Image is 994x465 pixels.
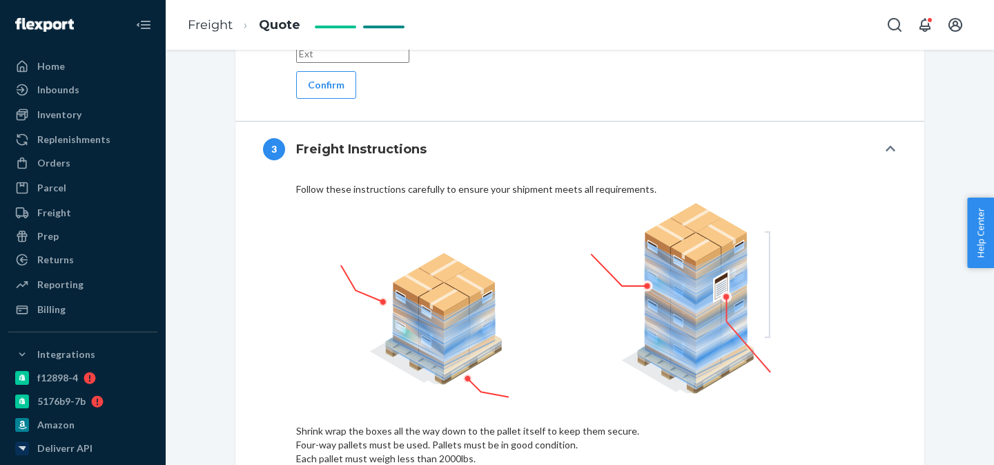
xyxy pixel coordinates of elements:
[37,108,81,122] div: Inventory
[296,182,864,196] p: Follow these instructions carefully to ensure your shipment meets all requirements.
[37,229,59,243] div: Prep
[296,438,864,452] figcaption: Four-way pallets must be used. Pallets must be in good condition.
[8,79,157,101] a: Inbounds
[37,181,66,195] div: Parcel
[37,156,70,170] div: Orders
[296,424,864,438] figcaption: Shrink wrap the boxes all the way down to the pallet itself to keep them secure.
[8,202,157,224] a: Freight
[37,371,78,385] div: f12898-4
[37,206,71,220] div: Freight
[37,348,95,361] div: Integrations
[296,140,427,158] h4: Freight Instructions
[8,129,157,151] a: Replenishments
[8,249,157,271] a: Returns
[296,45,409,63] input: Ext
[8,298,157,321] a: Billing
[37,442,92,455] div: Deliverr API
[8,390,157,412] a: 5176b9-7b
[967,198,994,268] button: Help Center
[296,71,356,99] button: Confirm
[37,253,74,267] div: Returns
[8,274,157,296] a: Reporting
[188,17,233,32] a: Freight
[130,11,157,39] button: Close Navigation
[8,177,157,199] a: Parcel
[37,59,65,73] div: Home
[8,367,157,389] a: f12898-4
[37,395,86,408] div: 5176b9-7b
[177,5,311,46] ol: breadcrumbs
[263,138,285,160] div: 3
[8,152,157,174] a: Orders
[15,18,74,32] img: Flexport logo
[911,11,939,39] button: Open notifications
[8,104,157,126] a: Inventory
[37,133,110,146] div: Replenishments
[8,55,157,77] a: Home
[259,17,300,32] a: Quote
[37,303,66,316] div: Billing
[942,11,969,39] button: Open account menu
[37,418,75,432] div: Amazon
[8,225,157,247] a: Prep
[37,83,79,97] div: Inbounds
[881,11,908,39] button: Open Search Box
[8,343,157,366] button: Integrations
[37,278,84,292] div: Reporting
[8,414,157,436] a: Amazon
[8,437,157,459] a: Deliverr API
[235,122,924,177] button: 3Freight Instructions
